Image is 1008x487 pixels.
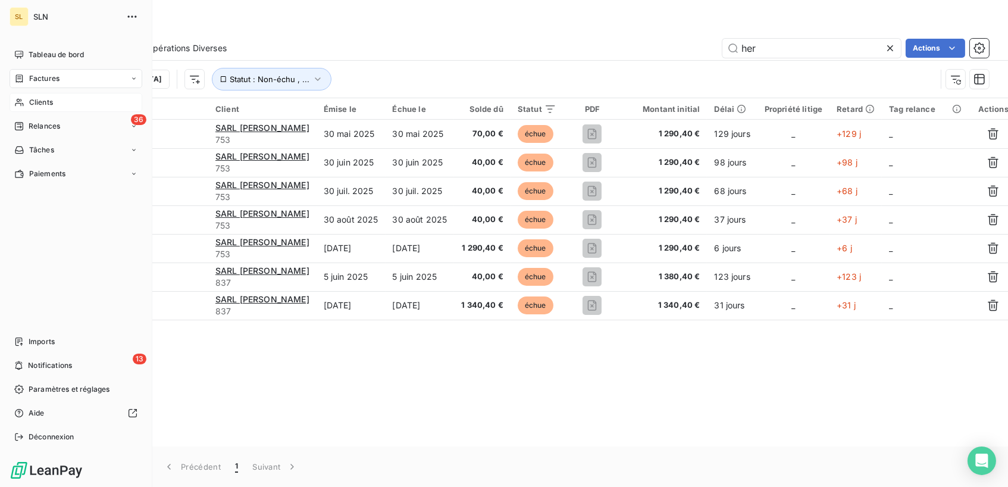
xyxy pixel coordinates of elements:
[386,263,455,291] td: 5 juin 2025
[518,104,556,114] div: Statut
[837,186,857,196] span: +68 j
[837,104,875,114] div: Retard
[10,404,142,423] a: Aide
[215,191,309,203] span: 753
[317,177,386,205] td: 30 juil. 2025
[707,263,757,291] td: 123 jours
[33,12,119,21] span: SLN
[707,120,757,148] td: 129 jours
[386,205,455,234] td: 30 août 2025
[791,157,795,167] span: _
[791,271,795,282] span: _
[889,186,893,196] span: _
[317,120,386,148] td: 30 mai 2025
[215,305,309,317] span: 837
[837,157,857,167] span: +98 j
[317,234,386,263] td: [DATE]
[461,242,503,254] span: 1 290,40 €
[889,271,893,282] span: _
[906,39,965,58] button: Actions
[518,239,553,257] span: échue
[707,234,757,263] td: 6 jours
[215,180,309,190] span: SARL [PERSON_NAME]
[707,177,757,205] td: 68 jours
[889,157,893,167] span: _
[628,157,700,168] span: 1 290,40 €
[461,157,503,168] span: 40,00 €
[837,271,861,282] span: +123 j
[393,104,447,114] div: Échue le
[837,300,856,310] span: +31 j
[518,182,553,200] span: échue
[29,168,65,179] span: Paiements
[146,42,227,54] span: Opérations Diverses
[518,211,553,229] span: échue
[29,408,45,419] span: Aide
[29,121,60,132] span: Relances
[386,148,455,177] td: 30 juin 2025
[28,360,72,371] span: Notifications
[215,294,309,304] span: SARL [PERSON_NAME]
[29,73,60,84] span: Factures
[29,145,54,155] span: Tâches
[628,104,700,114] div: Montant initial
[461,271,503,283] span: 40,00 €
[707,205,757,234] td: 37 jours
[235,461,238,473] span: 1
[791,129,795,139] span: _
[29,336,55,347] span: Imports
[889,104,964,114] div: Tag relance
[212,68,331,90] button: Statut : Non-échu , ...
[386,234,455,263] td: [DATE]
[461,104,503,114] div: Solde dû
[10,7,29,26] div: SL
[324,104,378,114] div: Émise le
[628,271,700,283] span: 1 380,40 €
[791,186,795,196] span: _
[228,454,245,479] button: 1
[765,104,822,114] div: Propriété litige
[317,263,386,291] td: 5 juin 2025
[386,291,455,320] td: [DATE]
[29,97,53,108] span: Clients
[628,299,700,311] span: 1 340,40 €
[461,185,503,197] span: 40,00 €
[215,277,309,289] span: 837
[215,208,309,218] span: SARL [PERSON_NAME]
[215,248,309,260] span: 753
[215,104,309,114] div: Client
[215,266,309,276] span: SARL [PERSON_NAME]
[837,214,857,224] span: +37 j
[707,291,757,320] td: 31 jours
[707,148,757,177] td: 98 jours
[837,243,852,253] span: +6 j
[230,74,309,84] span: Statut : Non-échu , ...
[215,220,309,232] span: 753
[215,151,309,161] span: SARL [PERSON_NAME]
[461,214,503,226] span: 40,00 €
[215,123,309,133] span: SARL [PERSON_NAME]
[518,154,553,171] span: échue
[386,120,455,148] td: 30 mai 2025
[215,237,309,247] span: SARL [PERSON_NAME]
[571,104,614,114] div: PDF
[518,268,553,286] span: échue
[215,163,309,174] span: 753
[791,243,795,253] span: _
[518,125,553,143] span: échue
[317,291,386,320] td: [DATE]
[215,134,309,146] span: 753
[386,177,455,205] td: 30 juil. 2025
[461,128,503,140] span: 70,00 €
[889,243,893,253] span: _
[889,300,893,310] span: _
[722,39,901,58] input: Rechercher
[133,354,146,364] span: 13
[628,185,700,197] span: 1 290,40 €
[791,300,795,310] span: _
[461,299,503,311] span: 1 340,40 €
[889,129,893,139] span: _
[518,296,553,314] span: échue
[29,432,74,442] span: Déconnexion
[628,242,700,254] span: 1 290,40 €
